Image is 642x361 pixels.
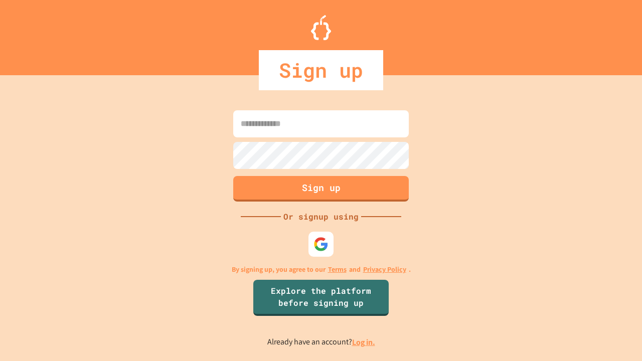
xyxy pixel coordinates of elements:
[363,264,406,275] a: Privacy Policy
[233,176,409,202] button: Sign up
[352,337,375,347] a: Log in.
[232,264,411,275] p: By signing up, you agree to our and .
[311,15,331,40] img: Logo.svg
[259,50,383,90] div: Sign up
[328,264,347,275] a: Terms
[253,280,389,316] a: Explore the platform before signing up
[313,237,329,252] img: google-icon.svg
[267,336,375,348] p: Already have an account?
[281,211,361,223] div: Or signup using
